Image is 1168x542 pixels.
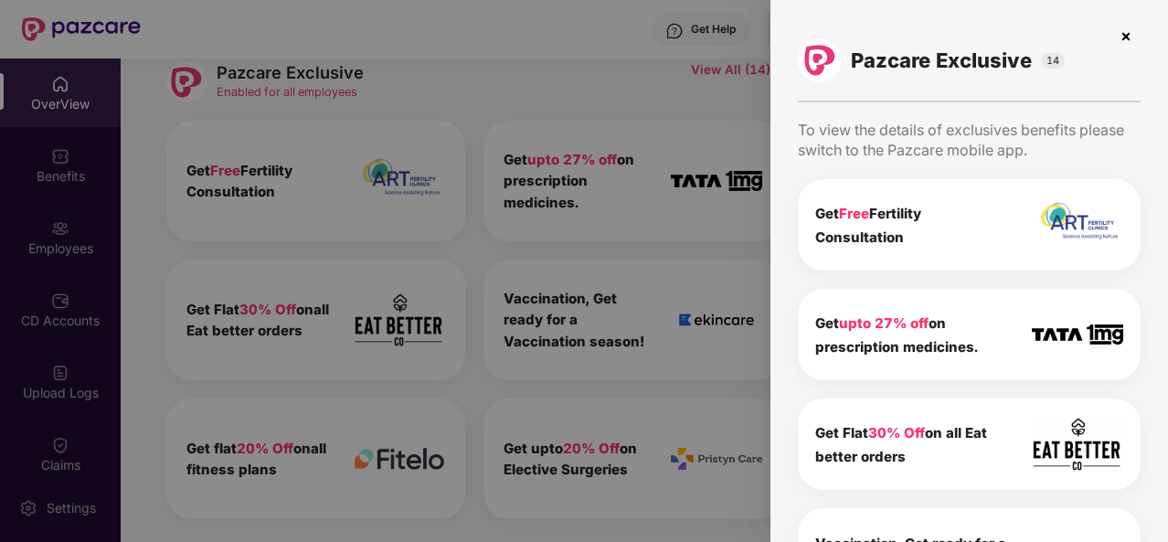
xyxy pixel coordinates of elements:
[1041,53,1065,69] span: 14
[1032,200,1123,250] img: icon
[868,424,925,441] span: 30% Off
[1111,22,1141,51] img: svg+xml;base64,PHN2ZyBpZD0iQ3Jvc3MtMzJ4MzIiIHhtbG5zPSJodHRwOi8vd3d3LnczLm9yZy8yMDAwL3N2ZyIgd2lkdG...
[815,424,987,465] b: Get Flat on all Eat better orders
[839,205,869,222] span: Free
[798,121,1124,159] span: To view the details of exclusives benefits please switch to the Pazcare mobile app.
[851,48,1032,73] span: Pazcare Exclusive
[839,314,929,332] span: upto 27% off
[815,205,921,246] b: Get Fertility Consultation
[804,45,835,76] img: logo
[1032,324,1123,345] img: icon
[815,314,978,356] b: Get on prescription medicines.
[1032,416,1123,472] img: icon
